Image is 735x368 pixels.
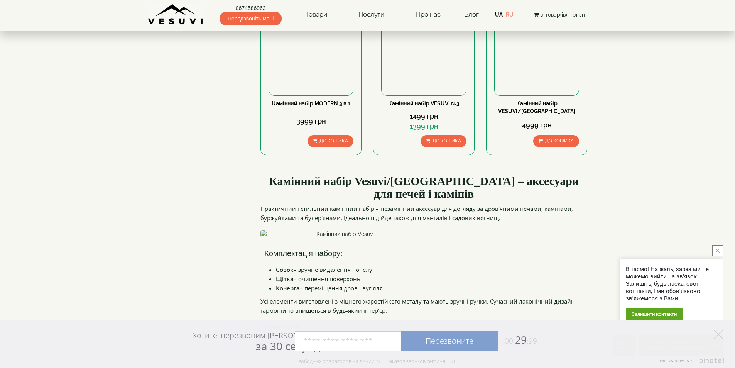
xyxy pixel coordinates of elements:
a: RU [506,12,514,18]
h3: Сумісність: [264,319,584,334]
a: Послуги [351,6,392,24]
a: UA [495,12,503,18]
span: Виртуальная АТС [659,358,694,363]
a: Блог [464,10,479,18]
a: Товари [298,6,335,24]
button: 0 товар(ів) - 0грн [531,10,587,19]
a: Камінний набір MODERN 3 в 1 [272,100,350,107]
a: Виртуальная АТС [654,358,725,368]
strong: Кочерга [276,284,300,292]
span: :99 [527,336,537,346]
strong: Совок [276,266,294,273]
li: – очищення поверхонь [276,274,588,283]
img: Камінний набір VESUVI №3 [382,11,466,95]
div: 4999 грн [494,120,579,130]
img: Завод VESUVI [148,4,204,25]
a: Камінний набір VESUVI/[GEOGRAPHIC_DATA] [498,100,575,114]
span: До кошика [319,138,348,144]
h2: Камінний набір Vesuvi/[GEOGRAPHIC_DATA] – аксесуари для печей і камінів [260,175,588,200]
span: До кошика [433,138,461,144]
button: До кошика [533,135,579,147]
strong: Щітка [276,275,294,283]
div: 1499 грн [381,111,466,121]
div: Вітаємо! На жаль, зараз ми не можемо вийти на зв'язок. Залишіть, будь ласка, свої контакти, і ми ... [626,266,716,302]
img: Камінний набір Vesuvi [260,230,424,238]
div: 1399 грн [381,121,466,131]
div: Свободных операторов на линии: 5 Заказов звонков сегодня: 10+ [295,358,456,364]
img: Камінний набір MODERN 3 в 1 [269,11,353,95]
button: До кошика [308,135,353,147]
div: 3999 грн [269,116,353,126]
img: Камінний набір VESUVI/CANADA [495,11,579,95]
a: 0674586963 [220,4,282,12]
span: 29 [498,332,537,347]
a: Камінний набір VESUVI №3 [388,100,460,107]
li: – переміщення дров і вугілля [276,283,588,293]
h3: Комплектація набору: [264,246,584,261]
span: за 30 секунд? [256,339,325,353]
span: 00: [505,336,515,346]
p: Практичний і стильний камінний набір – незамінний аксесуар для догляду за дров'яними печами, камі... [260,204,588,222]
a: Перезвоните [401,331,498,351]
div: Хотите, перезвоним [PERSON_NAME] [193,331,325,352]
li: – зручне видалення попелу [276,265,588,274]
p: Усі елементи виготовлені з міцного жаростійкого металу та мають зручні ручки. Сучасний лаконічний... [260,297,588,315]
button: До кошика [421,135,466,147]
span: Передзвоніть мені [220,12,282,25]
span: До кошика [545,138,574,144]
button: close button [712,245,723,256]
div: Залишити контакти [626,308,683,321]
a: Про нас [408,6,448,24]
span: 0 товар(ів) - 0грн [540,12,585,18]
